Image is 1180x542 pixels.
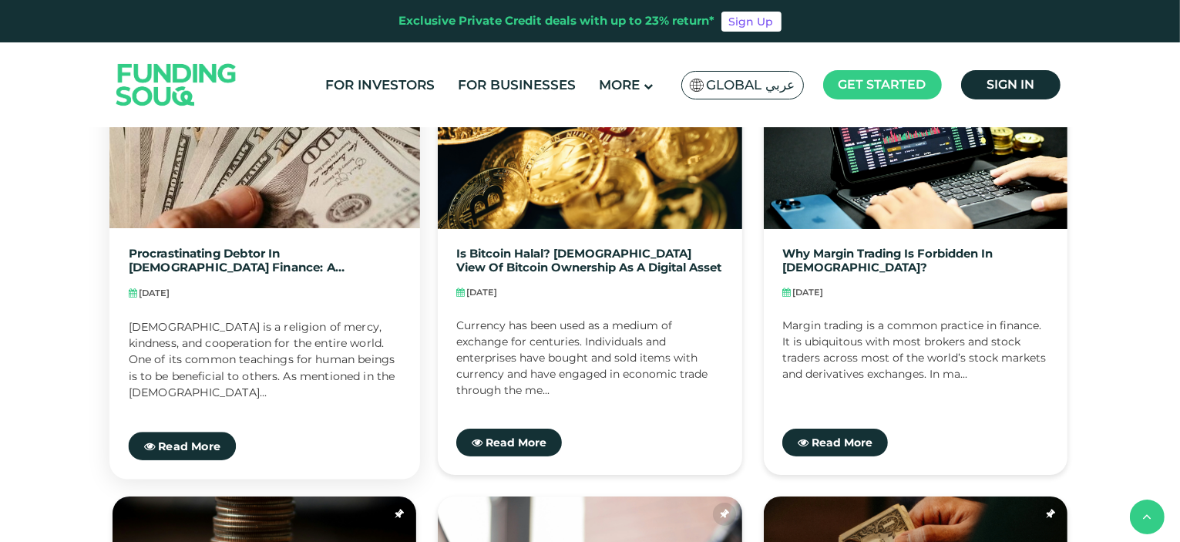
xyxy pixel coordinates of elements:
[987,77,1034,92] span: Sign in
[128,318,401,397] div: [DEMOGRAPHIC_DATA] is a religion of mercy, kindness, and cooperation for the entire world. One of...
[690,79,704,92] img: SA Flag
[128,432,236,460] a: Read More
[456,429,562,456] a: Read More
[1130,500,1165,534] button: back
[782,429,888,456] a: Read More
[782,247,1050,274] a: Why margin trading is forbidden in [DEMOGRAPHIC_DATA]?
[812,436,872,449] span: Read More
[101,45,252,123] img: Logo
[438,52,742,229] img: Is Bitcoin Halal?
[792,287,823,298] span: [DATE]
[466,287,497,298] span: [DATE]
[599,77,640,93] span: More
[138,287,170,298] span: [DATE]
[707,76,795,94] span: Global عربي
[961,70,1061,99] a: Sign in
[456,318,724,395] div: Currency has been used as a medium of exchange for centuries. Individuals and enterprises have bo...
[454,72,580,98] a: For Businesses
[764,52,1068,229] img: Why Margin Trading Is Haram?
[486,436,546,449] span: Read More
[109,49,420,228] img: Procrastinating Debtor
[321,72,439,98] a: For Investors
[782,318,1050,395] div: Margin trading is a common practice in finance. It is ubiquitous with most brokers and stock trad...
[839,77,926,92] span: Get started
[128,247,401,274] a: Procrastinating Debtor in [DEMOGRAPHIC_DATA] Finance: A [DEMOGRAPHIC_DATA]-Based Guide of debt in...
[399,12,715,30] div: Exclusive Private Credit deals with up to 23% return*
[158,439,220,453] span: Read More
[456,247,724,274] a: Is Bitcoin Halal? [DEMOGRAPHIC_DATA] view of bitcoin ownership as a digital asset
[721,12,782,32] a: Sign Up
